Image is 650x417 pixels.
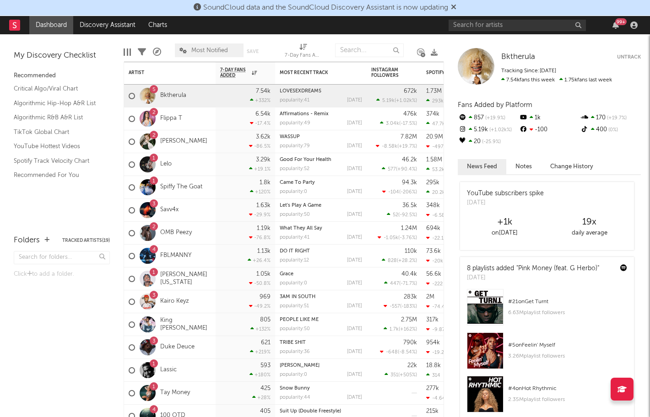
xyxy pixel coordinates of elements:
div: popularity: 44 [280,395,310,400]
div: popularity: 12 [280,258,309,263]
div: -6.58k [426,212,448,218]
div: 22k [407,363,417,369]
div: Snow Bunny [280,386,362,391]
a: Bktherula [501,53,535,62]
span: +1.02k % [396,98,416,103]
div: 3.26M playlist followers [508,351,627,362]
a: "Pink Money (feat. G Herbo)" [516,265,599,272]
div: 56.6k [426,271,441,277]
input: Search for folders... [14,251,110,264]
div: 314 [426,372,440,378]
div: 6.54k [255,111,271,117]
span: 828 [388,258,397,263]
div: What They All Say [280,226,362,231]
div: [DATE] [347,395,362,400]
div: ( ) [385,372,417,378]
button: Notes [506,159,541,174]
div: 374k [426,111,439,117]
a: Spotify Track Velocity Chart [14,156,101,166]
div: popularity: 41 [280,235,309,240]
div: Grace [280,272,362,277]
span: 0 % [607,128,618,133]
a: LOVESEXDREAMS [280,89,321,94]
div: 20.9M [426,134,443,140]
div: 47.7k [426,121,445,127]
div: 295k [426,180,439,186]
div: 1.13k [257,248,271,254]
a: Savv4x [160,206,179,214]
div: +219 % [250,349,271,355]
div: PEOPLE LIKE ME [280,317,362,322]
div: on [DATE] [462,228,547,239]
div: -22.1k [426,235,446,241]
div: 317k [426,317,439,323]
a: [PERSON_NAME] [160,138,207,145]
div: 283k [404,294,417,300]
div: ( ) [384,326,417,332]
a: Spiffy The Goat [160,183,202,191]
div: -100 [519,124,580,136]
div: 99 + [615,18,627,25]
div: TRIBE SHIT [280,340,362,345]
div: # 5 on Feelin' Myself [508,340,627,351]
div: +26.4 % [248,257,271,263]
div: +180 % [249,372,271,378]
span: +19.9 % [484,116,505,121]
div: Affirmations - Remix [280,112,362,117]
div: 1.05k [256,271,271,277]
div: 36.5k [402,203,417,208]
a: Algorithmic Hip-Hop A&R List [14,98,101,108]
div: 5.19k [458,124,519,136]
a: PEOPLE LIKE ME [280,317,319,322]
span: 7-Day Fans Added [220,67,249,78]
div: +132 % [250,326,271,332]
span: -25.9 % [481,139,501,144]
span: +90.4 % [397,167,416,172]
div: YouTube subscribers spike [467,189,544,198]
div: [DATE] [347,258,362,263]
div: 1.19k [257,225,271,231]
span: Most Notified [191,48,228,53]
input: Search for artists [449,20,586,31]
div: 53.2k [426,166,444,172]
div: 694k [426,225,440,231]
a: Recommended For You [14,170,101,180]
div: +120 % [250,189,271,195]
a: Bktherula [160,92,186,100]
div: 425 [260,385,271,391]
div: popularity: 50 [280,212,310,217]
div: popularity: 52 [280,166,309,171]
div: 277k [426,385,439,391]
a: Tay Money [160,389,190,397]
div: 18.8k [426,363,441,369]
div: 20.2k [426,189,445,195]
div: 2M [426,294,434,300]
button: Save [247,49,259,54]
div: [DATE] [347,235,362,240]
span: 3.04k [386,121,399,126]
span: -71.7 % [401,281,416,286]
div: 3AM IN SOUTH [280,294,362,299]
div: Most Recent Track [280,70,348,75]
div: Click to add a folder. [14,269,110,280]
div: 857 [458,112,519,124]
div: 1.58M [426,157,442,163]
div: [DATE] [347,144,362,149]
div: popularity: 36 [280,349,310,354]
div: WASSUP [280,134,362,139]
span: Tracking Since: [DATE] [501,68,556,74]
div: 621 [261,340,271,346]
div: popularity: 41 [280,98,309,103]
a: 3AM IN SOUTH [280,294,315,299]
div: Edit Columns [124,39,131,65]
div: -497k [426,144,446,150]
div: [DATE] [347,212,362,217]
div: LOVESEXDREAMS [280,89,362,94]
div: 476k [403,111,417,117]
div: 790k [403,340,417,346]
a: Charts [142,16,173,34]
div: 170 [580,112,641,124]
div: 8 playlists added [467,264,599,273]
div: Instagram Followers [371,67,403,78]
span: 1.7k [390,327,399,332]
